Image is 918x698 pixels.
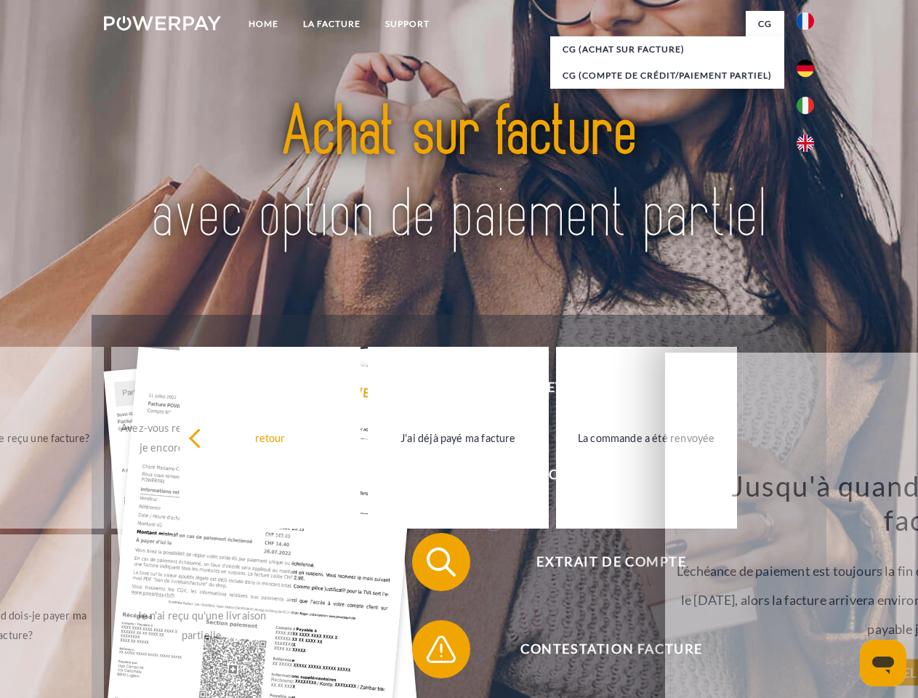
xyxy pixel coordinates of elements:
[104,16,221,31] img: logo-powerpay-white.svg
[423,631,459,667] img: qb_warning.svg
[236,11,291,37] a: Home
[188,428,352,447] div: retour
[291,11,373,37] a: LA FACTURE
[412,620,790,678] button: Contestation Facture
[746,11,784,37] a: CG
[373,11,442,37] a: Support
[111,347,292,529] a: Avez-vous reçu mes paiements, ai-je encore un solde ouvert?
[377,428,540,447] div: J'ai déjà payé ma facture
[860,640,906,686] iframe: Bouton de lancement de la fenêtre de messagerie
[797,97,814,114] img: it
[433,620,789,678] span: Contestation Facture
[797,135,814,152] img: en
[550,63,784,89] a: CG (Compte de crédit/paiement partiel)
[120,606,283,645] div: Je n'ai reçu qu'une livraison partielle
[423,544,459,580] img: qb_search.svg
[120,418,283,457] div: Avez-vous reçu mes paiements, ai-je encore un solde ouvert?
[550,36,784,63] a: CG (achat sur facture)
[412,533,790,591] button: Extrait de compte
[797,12,814,30] img: fr
[565,428,728,447] div: La commande a été renvoyée
[433,533,789,591] span: Extrait de compte
[139,70,779,278] img: title-powerpay_fr.svg
[797,60,814,77] img: de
